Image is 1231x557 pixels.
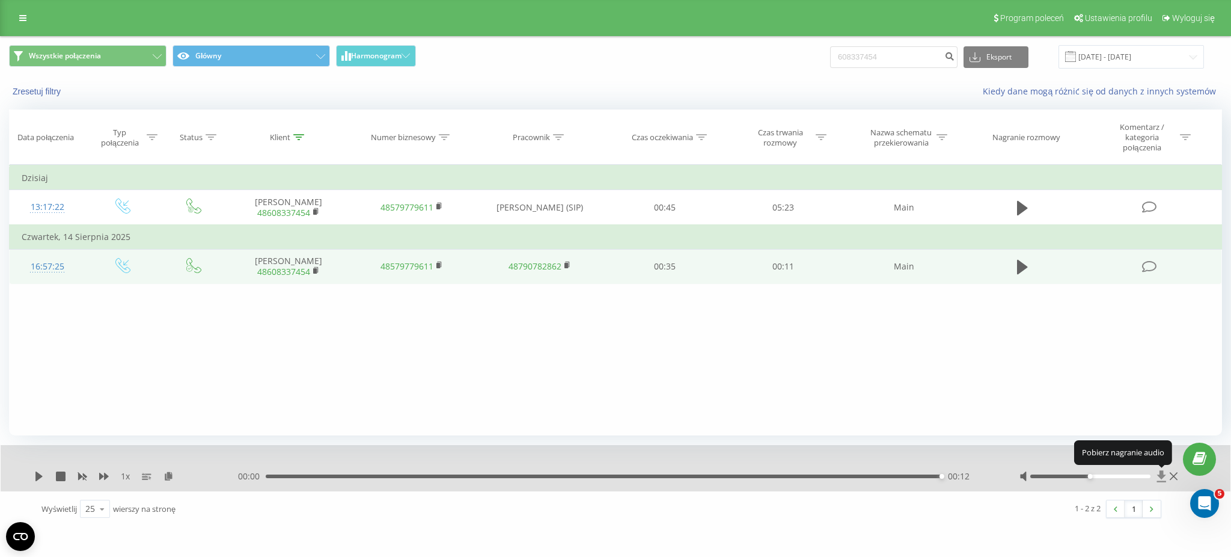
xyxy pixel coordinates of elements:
[992,132,1060,143] div: Nagranie rozmowy
[843,190,966,226] td: Main
[1125,500,1143,517] a: 1
[85,503,95,515] div: 25
[336,45,416,67] button: Harmonogram
[10,225,1222,249] td: Czwartek, 14 Sierpnia 2025
[869,128,933,148] div: Nazwa schematu przekierowania
[9,86,67,97] button: Zresetuj filtry
[180,132,203,143] div: Status
[270,132,290,143] div: Klient
[724,249,843,284] td: 00:11
[257,207,310,218] a: 48608337454
[948,470,970,482] span: 00:12
[606,190,724,226] td: 00:45
[964,46,1028,68] button: Eksport
[227,190,350,226] td: [PERSON_NAME]
[1085,13,1152,23] span: Ustawienia profilu
[1074,440,1172,464] div: Pobierz nagranie audio
[1088,474,1093,479] div: Accessibility label
[939,474,944,479] div: Accessibility label
[9,45,166,67] button: Wszystkie połączenia
[371,132,436,143] div: Numer biznesowy
[632,132,693,143] div: Czas oczekiwania
[121,470,130,482] span: 1 x
[1075,502,1101,514] div: 1 - 2 z 2
[96,128,144,148] div: Typ połączenia
[1107,122,1177,153] div: Komentarz / kategoria połączenia
[380,202,433,213] a: 48579779611
[509,260,561,272] a: 48790782862
[17,132,74,143] div: Data połączenia
[473,190,606,226] td: [PERSON_NAME] (SIP)
[1215,489,1224,499] span: 5
[1190,489,1219,518] iframe: Intercom live chat
[351,52,402,60] span: Harmonogram
[257,266,310,277] a: 48608337454
[22,255,73,278] div: 16:57:25
[6,522,35,551] button: Open CMP widget
[748,128,813,148] div: Czas trwania rozmowy
[113,503,176,514] span: wierszy na stronę
[843,249,966,284] td: Main
[173,45,330,67] button: Główny
[238,470,266,482] span: 00:00
[983,85,1222,97] a: Kiedy dane mogą różnić się od danych z innych systemów
[830,46,958,68] input: Wyszukiwanie według numeru
[41,503,77,514] span: Wyświetlij
[10,166,1222,190] td: Dzisiaj
[29,51,101,61] span: Wszystkie połączenia
[227,249,350,284] td: [PERSON_NAME]
[22,195,73,219] div: 13:17:22
[513,132,550,143] div: Pracownik
[380,260,433,272] a: 48579779611
[606,249,724,284] td: 00:35
[724,190,843,226] td: 05:23
[1000,13,1064,23] span: Program poleceń
[1172,13,1215,23] span: Wyloguj się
